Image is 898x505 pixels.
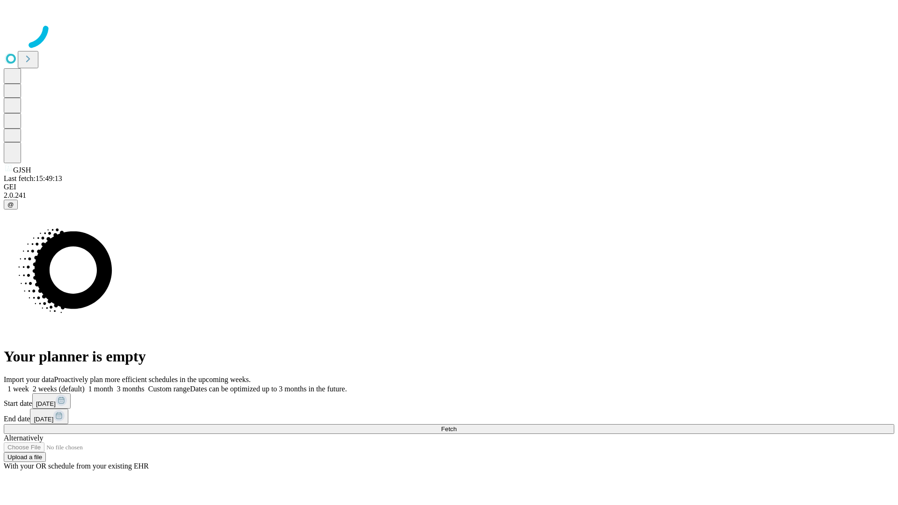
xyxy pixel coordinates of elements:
[30,409,68,424] button: [DATE]
[54,375,251,383] span: Proactively plan more efficient schedules in the upcoming weeks.
[4,174,62,182] span: Last fetch: 15:49:13
[4,434,43,442] span: Alternatively
[4,348,894,365] h1: Your planner is empty
[7,385,29,393] span: 1 week
[7,201,14,208] span: @
[4,424,894,434] button: Fetch
[88,385,113,393] span: 1 month
[33,385,85,393] span: 2 weeks (default)
[4,183,894,191] div: GEI
[13,166,31,174] span: GJSH
[4,452,46,462] button: Upload a file
[4,200,18,209] button: @
[441,426,456,433] span: Fetch
[190,385,347,393] span: Dates can be optimized up to 3 months in the future.
[148,385,190,393] span: Custom range
[4,191,894,200] div: 2.0.241
[36,400,56,407] span: [DATE]
[4,375,54,383] span: Import your data
[117,385,145,393] span: 3 months
[34,416,53,423] span: [DATE]
[32,393,71,409] button: [DATE]
[4,393,894,409] div: Start date
[4,462,149,470] span: With your OR schedule from your existing EHR
[4,409,894,424] div: End date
